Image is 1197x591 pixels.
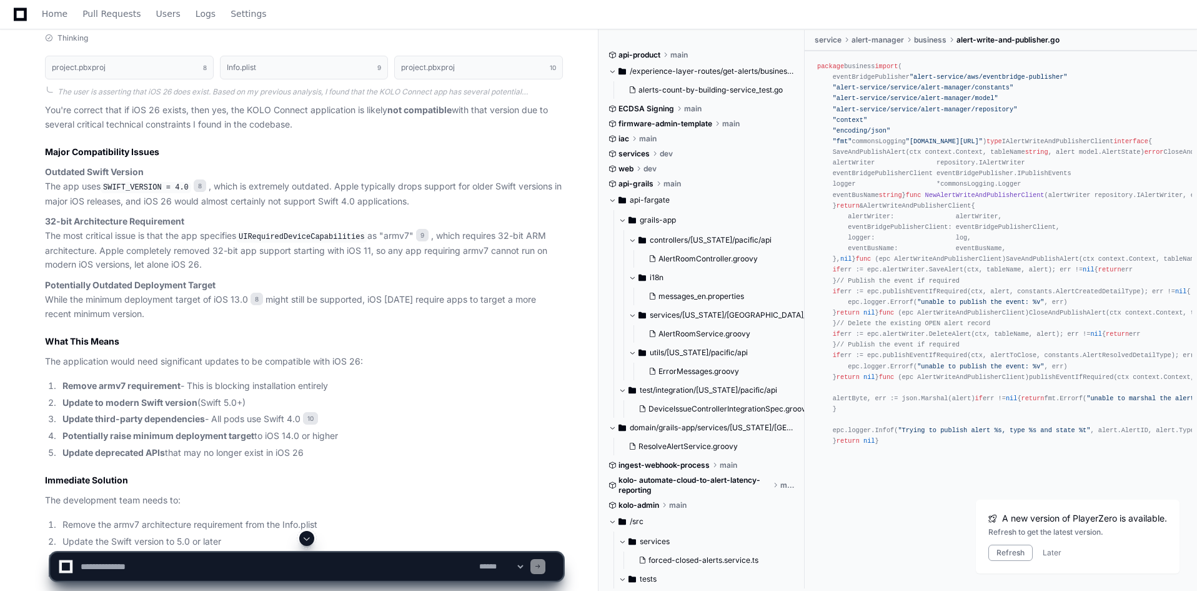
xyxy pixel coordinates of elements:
span: iac [618,134,629,144]
li: that may no longer exist in iOS 26 [59,446,563,460]
button: services/[US_STATE]/[GEOGRAPHIC_DATA]/api [628,305,815,325]
span: Logs [196,10,216,18]
span: return [837,309,860,316]
span: api-fargate [630,195,670,205]
button: domain/grails-app/services/[US_STATE]/[GEOGRAPHIC_DATA]/domain [608,418,795,438]
span: grails-app [640,215,676,225]
span: main [780,480,795,490]
li: - This is blocking installation entirely [59,379,563,393]
button: ErrorMessages.groovy [643,363,808,380]
span: "encoding/json" [833,127,890,134]
span: alert-write-and-publisher.go [956,35,1060,45]
button: Refresh [988,545,1033,561]
span: 8 [251,293,263,305]
button: i18n [628,268,815,288]
span: "Trying to publish alert %s, type %s and state %t" [898,427,1090,434]
span: // Publish the event if required [837,341,960,348]
span: api-grails [618,179,653,189]
svg: Directory [638,270,646,285]
span: business [914,35,946,45]
span: return [1098,266,1121,273]
span: AlertRoomService.groovy [658,329,750,339]
svg: Directory [618,514,626,529]
h1: project.pbxproj [52,64,106,71]
svg: Directory [618,64,626,79]
button: grails-app [618,210,805,230]
span: "alert-service/aws/eventbridge-publisher" [910,73,1068,81]
code: SWIFT_VERSION = 4.0 [101,182,191,193]
button: project.pbxproj8 [45,56,214,79]
span: if [833,330,840,338]
button: api-fargate [608,190,795,210]
span: ingest-webhook-process [618,460,710,470]
span: ECDSA Signing [618,104,674,114]
span: 9 [377,63,381,73]
button: AlertRoomService.groovy [643,325,808,343]
span: kolo- automate-cloud-to-alert-latency-reporting [618,475,770,495]
span: test/integration/[US_STATE]/pacific/api [640,385,777,395]
h2: Major Compatibility Issues [45,146,563,158]
span: Home [42,10,67,18]
span: dev [660,149,673,159]
span: controllers/[US_STATE]/pacific/api [650,235,772,245]
span: service [815,35,842,45]
span: "context" [833,116,867,124]
span: main [663,179,681,189]
span: nil [863,373,875,381]
p: The application would need significant updates to be compatible with iOS 26: [45,355,563,369]
button: ResolveAlertService.groovy [623,438,788,455]
span: kolo-admin [618,500,659,510]
button: utils/[US_STATE]/pacific/api [628,343,815,363]
span: ResolveAlertService.groovy [638,442,738,452]
strong: Potentially Outdated Deployment Target [45,280,216,290]
span: nil [840,255,852,263]
strong: Update third-party dependencies [62,413,205,424]
span: Thinking [57,33,88,43]
span: // Delete the existing OPEN alert record [837,320,990,327]
span: if [833,266,840,273]
span: func [856,255,872,263]
span: main [670,50,688,60]
span: 8 [194,179,206,192]
span: import [875,63,898,70]
button: project.pbxproj10 [394,56,563,79]
span: ErrorMessages.groovy [658,366,739,376]
h1: project.pbxproj [401,64,455,71]
h2: Immediate Solution [45,474,563,487]
svg: Directory [618,420,626,435]
span: (epc AlertWriteAndPublisherClient) [898,309,1028,316]
span: (epc AlertWriteAndPublisherClient) [898,373,1028,381]
span: type [986,138,1002,145]
button: alerts-count-by-building-service_test.go [623,81,788,99]
span: main [684,104,702,114]
svg: Directory [618,193,626,208]
h2: What This Means [45,335,563,348]
button: AlertRoomController.groovy [643,250,808,268]
li: to iOS 14.0 or higher [59,429,563,443]
span: func [906,191,921,199]
span: 10 [550,63,556,73]
span: return [837,437,860,445]
p: You're correct that if iOS 26 exists, then yes, the KOLO Connect application is likely with that ... [45,103,563,132]
h1: Info.plist [227,64,256,71]
p: The app uses , which is extremely outdated. Apple typically drops support for older Swift version... [45,165,563,208]
button: /src [608,512,795,532]
span: messages_en.properties [658,291,744,301]
strong: not compatible [387,104,452,115]
span: services [618,149,650,159]
span: interface [1113,138,1148,145]
button: /experience-layer-routes/get-alerts/business/service [608,61,795,81]
span: func [879,373,895,381]
span: Pull Requests [82,10,141,18]
span: "alert-service/service/alert-manager/constants" [833,84,1014,91]
span: error [1145,148,1164,156]
span: 8 [203,63,207,73]
button: DeviceIssueControllerIntegrationSpec.groovy [633,400,808,418]
span: package [817,63,844,70]
span: firmware-admin-template [618,119,712,129]
span: 9 [416,229,429,241]
span: main [669,500,687,510]
span: domain/grails-app/services/[US_STATE]/[GEOGRAPHIC_DATA]/domain [630,423,795,433]
span: AlertRoomController.groovy [658,254,758,264]
span: (epc AlertWriteAndPublisherClient) [875,255,1005,263]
